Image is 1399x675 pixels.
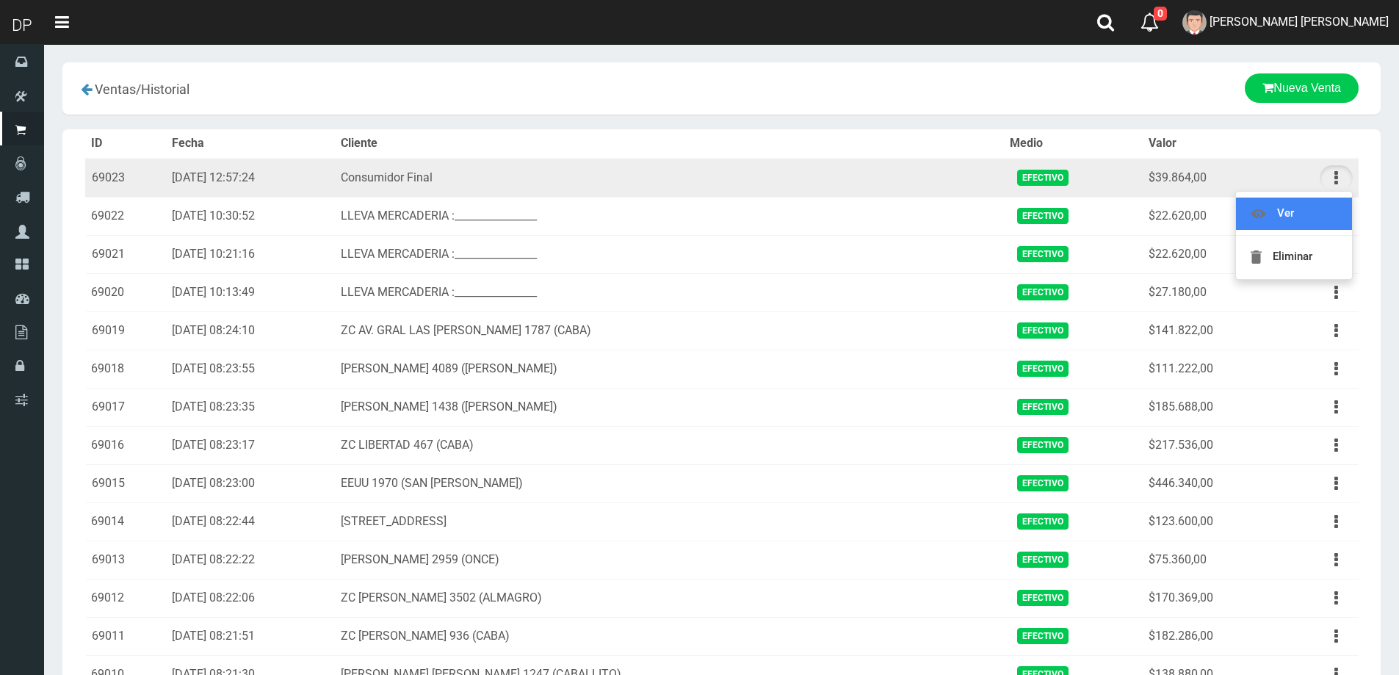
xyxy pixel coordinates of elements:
td: 69011 [85,617,166,655]
th: Fecha [166,129,335,159]
td: [PERSON_NAME] 1438 ([PERSON_NAME]) [335,388,1003,426]
td: [PERSON_NAME] 4089 ([PERSON_NAME]) [335,350,1003,388]
td: Consumidor Final [335,159,1003,198]
td: 69020 [85,273,166,311]
td: [DATE] 08:22:06 [166,579,335,617]
span: Efectivo [1017,246,1069,261]
span: Efectivo [1017,208,1069,223]
td: [DATE] 10:30:52 [166,197,335,235]
td: $111.222,00 [1143,350,1279,388]
td: [DATE] 08:22:22 [166,541,335,579]
td: $27.180,00 [1143,273,1279,311]
td: 69013 [85,541,166,579]
td: [DATE] 08:23:00 [166,464,335,502]
a: Nueva Venta [1245,73,1359,103]
span: Ventas [95,82,136,97]
td: $22.620,00 [1143,235,1279,273]
td: 69019 [85,311,166,350]
td: 69012 [85,579,166,617]
td: $217.536,00 [1143,426,1279,464]
td: $75.360,00 [1143,541,1279,579]
span: Efectivo [1017,590,1069,605]
td: [DATE] 08:21:51 [166,617,335,655]
td: [DATE] 12:57:24 [166,159,335,198]
th: ID [85,129,166,159]
img: User Image [1182,10,1207,35]
td: [DATE] 10:21:16 [166,235,335,273]
td: [DATE] 08:24:10 [166,311,335,350]
span: Efectivo [1017,437,1069,452]
span: Efectivo [1017,475,1069,491]
td: [DATE] 10:13:49 [166,273,335,311]
span: [PERSON_NAME] [PERSON_NAME] [1210,15,1389,29]
td: 69015 [85,464,166,502]
span: Efectivo [1017,513,1069,529]
td: [STREET_ADDRESS] [335,502,1003,541]
td: [DATE] 08:22:44 [166,502,335,541]
span: Efectivo [1017,322,1069,338]
td: 69023 [85,159,166,198]
th: Cliente [335,129,1003,159]
td: LLEVA MERCADERIA :________________ [335,197,1003,235]
td: $22.620,00 [1143,197,1279,235]
td: $170.369,00 [1143,579,1279,617]
td: ZC LIBERTAD 467 (CABA) [335,426,1003,464]
td: 69017 [85,388,166,426]
td: 69022 [85,197,166,235]
td: 69016 [85,426,166,464]
td: [PERSON_NAME] 2959 (ONCE) [335,541,1003,579]
th: Valor [1143,129,1279,159]
th: Medio [1004,129,1143,159]
td: 69018 [85,350,166,388]
td: $141.822,00 [1143,311,1279,350]
td: $185.688,00 [1143,388,1279,426]
span: Efectivo [1017,628,1069,643]
td: $123.600,00 [1143,502,1279,541]
td: ZC AV. GRAL LAS [PERSON_NAME] 1787 (CABA) [335,311,1003,350]
td: ZC [PERSON_NAME] 3502 (ALMAGRO) [335,579,1003,617]
span: Efectivo [1017,170,1069,185]
td: ZC [PERSON_NAME] 936 (CABA) [335,617,1003,655]
span: Efectivo [1017,361,1069,376]
a: Eliminar [1236,241,1352,273]
div: / [73,73,505,104]
td: $182.286,00 [1143,617,1279,655]
td: EEUU 1970 (SAN [PERSON_NAME]) [335,464,1003,502]
td: [DATE] 08:23:35 [166,388,335,426]
span: Efectivo [1017,552,1069,567]
span: Efectivo [1017,284,1069,300]
td: $39.864,00 [1143,159,1279,198]
span: Efectivo [1017,399,1069,414]
td: LLEVA MERCADERIA :________________ [335,235,1003,273]
td: 69021 [85,235,166,273]
span: Historial [141,82,189,97]
td: 69014 [85,502,166,541]
a: Ver [1236,198,1352,230]
td: [DATE] 08:23:55 [166,350,335,388]
td: [DATE] 08:23:17 [166,426,335,464]
td: LLEVA MERCADERIA :________________ [335,273,1003,311]
span: 0 [1154,7,1167,21]
td: $446.340,00 [1143,464,1279,502]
